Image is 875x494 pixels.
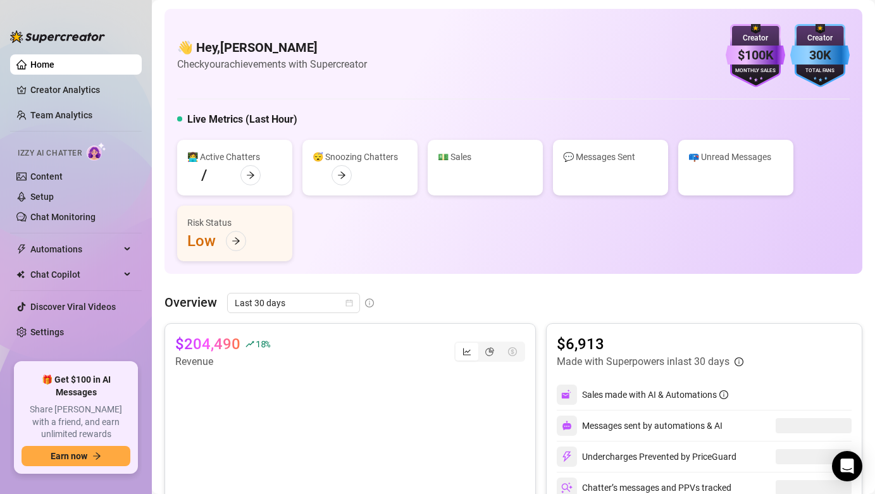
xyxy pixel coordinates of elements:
a: Team Analytics [30,110,92,120]
span: Automations [30,239,120,259]
a: Content [30,171,63,182]
img: svg%3e [561,451,573,462]
div: Creator [726,32,785,44]
article: $204,490 [175,334,240,354]
span: arrow-right [232,237,240,245]
div: Total Fans [790,67,850,75]
span: dollar-circle [508,347,517,356]
div: Risk Status [187,216,282,230]
span: Last 30 days [235,293,352,312]
span: Izzy AI Chatter [18,147,82,159]
span: Chat Copilot [30,264,120,285]
span: info-circle [735,357,743,366]
a: Setup [30,192,54,202]
div: $100K [726,46,785,65]
div: Creator [790,32,850,44]
h4: 👋 Hey, [PERSON_NAME] [177,39,367,56]
img: svg%3e [561,389,573,400]
div: 👩‍💻 Active Chatters [187,150,282,164]
div: 💬 Messages Sent [563,150,658,164]
div: 💵 Sales [438,150,533,164]
img: logo-BBDzfeDw.svg [10,30,105,43]
img: svg%3e [562,421,572,431]
span: Earn now [51,451,87,461]
span: arrow-right [337,171,346,180]
article: $6,913 [557,334,743,354]
div: 😴 Snoozing Chatters [313,150,407,164]
span: info-circle [365,299,374,307]
img: svg%3e [561,482,573,493]
div: Sales made with AI & Automations [582,388,728,402]
img: purple-badge-B9DA21FR.svg [726,24,785,87]
span: Share [PERSON_NAME] with a friend, and earn unlimited rewards [22,404,130,441]
button: Earn nowarrow-right [22,446,130,466]
article: Made with Superpowers in last 30 days [557,354,729,369]
div: Monthly Sales [726,67,785,75]
span: info-circle [719,390,728,399]
a: Chat Monitoring [30,212,96,222]
span: 🎁 Get $100 in AI Messages [22,374,130,398]
div: Open Intercom Messenger [832,451,862,481]
div: Messages sent by automations & AI [557,416,723,436]
a: Creator Analytics [30,80,132,100]
div: 📪 Unread Messages [688,150,783,164]
article: Overview [164,293,217,312]
a: Settings [30,327,64,337]
h5: Live Metrics (Last Hour) [187,112,297,127]
span: arrow-right [246,171,255,180]
span: line-chart [462,347,471,356]
img: Chat Copilot [16,270,25,279]
div: 30K [790,46,850,65]
div: segmented control [454,342,525,362]
span: thunderbolt [16,244,27,254]
a: Home [30,59,54,70]
img: AI Chatter [87,142,106,161]
span: pie-chart [485,347,494,356]
div: Undercharges Prevented by PriceGuard [557,447,736,467]
span: rise [245,340,254,349]
span: arrow-right [92,452,101,460]
a: Discover Viral Videos [30,302,116,312]
article: Check your achievements with Supercreator [177,56,367,72]
span: 18 % [256,338,270,350]
img: blue-badge-DgoSNQY1.svg [790,24,850,87]
span: calendar [345,299,353,307]
article: Revenue [175,354,270,369]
